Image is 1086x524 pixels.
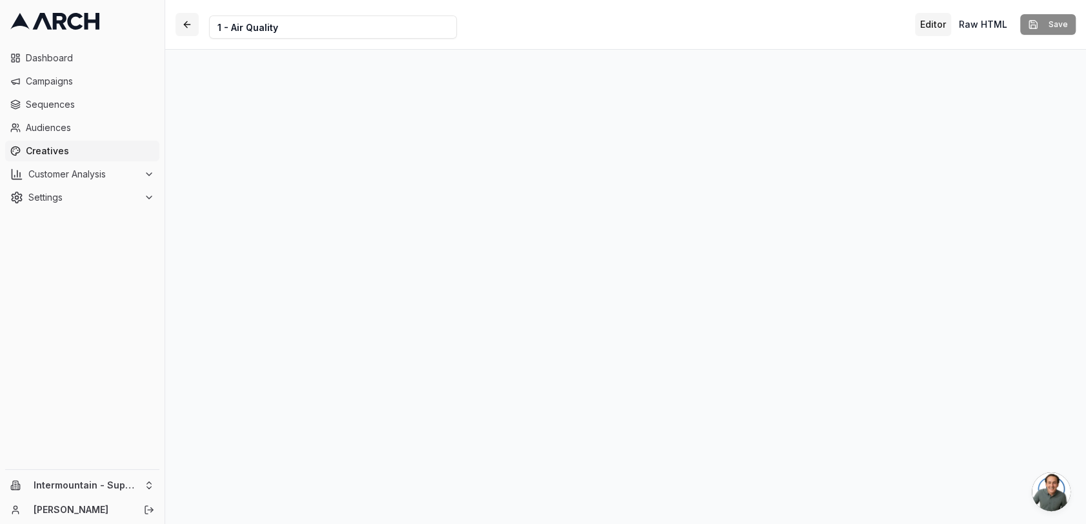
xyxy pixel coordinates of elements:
button: Toggle editor [915,13,951,36]
a: Dashboard [5,48,159,68]
span: Audiences [26,121,154,134]
span: Customer Analysis [28,168,139,181]
button: Intermountain - Superior Water & Air [5,475,159,496]
button: Log out [140,501,158,519]
span: Creatives [26,145,154,157]
span: Sequences [26,98,154,111]
input: Internal Creative Name [209,15,457,39]
span: Dashboard [26,52,154,65]
button: Customer Analysis [5,164,159,185]
a: [PERSON_NAME] [34,503,130,516]
a: Sequences [5,94,159,115]
div: Open chat [1032,472,1071,511]
span: Intermountain - Superior Water & Air [34,479,139,491]
a: Audiences [5,117,159,138]
a: Creatives [5,141,159,161]
button: Toggle custom HTML [954,13,1012,36]
span: Campaigns [26,75,154,88]
button: Settings [5,187,159,208]
a: Campaigns [5,71,159,92]
span: Settings [28,191,139,204]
